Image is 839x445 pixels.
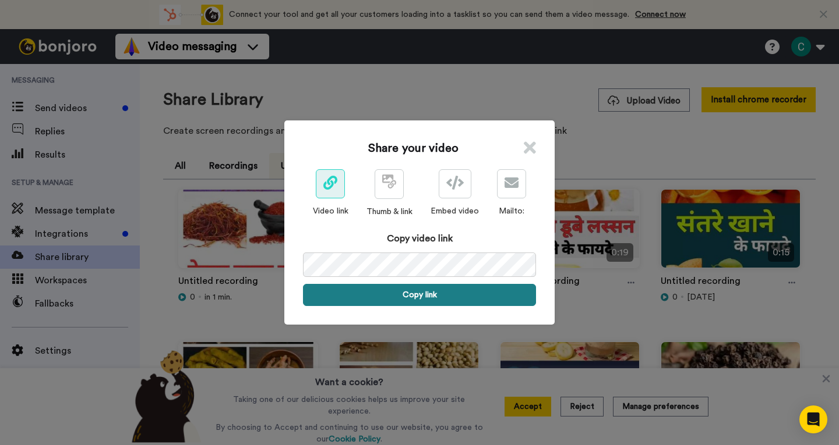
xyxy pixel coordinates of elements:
div: Embed video [431,205,479,217]
div: Copy video link [303,232,536,245]
div: Mailto: [497,205,526,217]
div: Video link [313,205,348,217]
h1: Share your video [368,140,459,156]
div: Open Intercom Messenger [799,405,827,433]
div: Thumb & link [366,206,413,218]
button: Copy link [303,284,536,306]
